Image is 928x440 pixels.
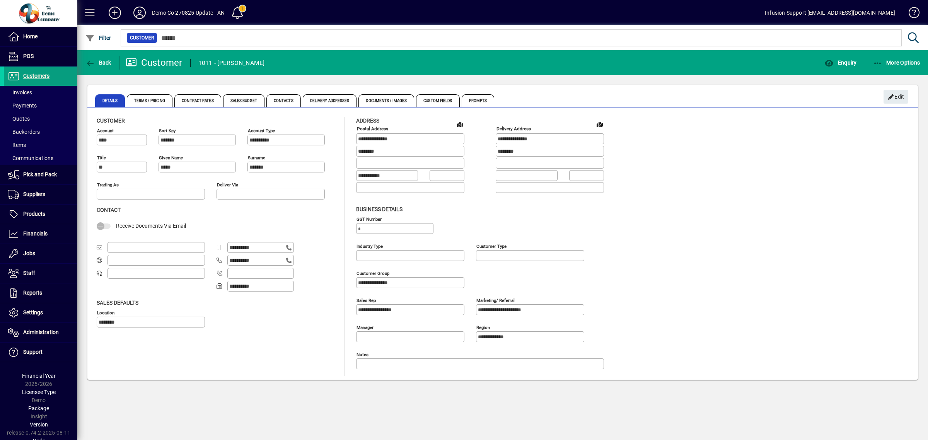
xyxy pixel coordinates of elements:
mat-label: Industry type [357,243,383,249]
span: More Options [873,60,920,66]
span: Invoices [8,89,32,96]
span: Edit [888,90,904,103]
app-page-header-button: Back [77,56,120,70]
mat-label: Sales rep [357,297,376,303]
button: More Options [871,56,922,70]
div: Customer [126,56,183,69]
mat-label: Notes [357,351,368,357]
mat-label: Account Type [248,128,275,133]
a: Settings [4,303,77,322]
span: Reports [23,290,42,296]
a: Products [4,205,77,224]
a: Jobs [4,244,77,263]
a: Knowledge Base [903,2,918,27]
span: Communications [8,155,53,161]
span: Suppliers [23,191,45,197]
a: Suppliers [4,185,77,204]
span: Sales defaults [97,300,138,306]
button: Back [84,56,113,70]
span: Financial Year [22,373,56,379]
a: View on map [594,118,606,130]
span: Administration [23,329,59,335]
span: Payments [8,102,37,109]
mat-label: Sort key [159,128,176,133]
a: POS [4,47,77,66]
div: 1011 - [PERSON_NAME] [198,57,265,69]
span: Enquiry [824,60,856,66]
a: Items [4,138,77,152]
a: Backorders [4,125,77,138]
a: View on map [454,118,466,130]
a: Administration [4,323,77,342]
span: Settings [23,309,43,316]
a: Home [4,27,77,46]
button: Profile [127,6,152,20]
span: Jobs [23,250,35,256]
span: Customer [97,118,125,124]
span: Pick and Pack [23,171,57,177]
mat-label: Marketing/ Referral [476,297,515,303]
span: Back [85,60,111,66]
a: Financials [4,224,77,244]
span: Custom Fields [416,94,459,107]
mat-label: Customer type [476,243,507,249]
span: Customers [23,73,49,79]
span: Package [28,405,49,411]
span: Financials [23,230,48,237]
mat-label: Deliver via [217,182,238,188]
span: Contract Rates [174,94,221,107]
a: Support [4,343,77,362]
span: Prompts [462,94,495,107]
span: Business details [356,206,403,212]
span: Backorders [8,129,40,135]
span: Home [23,33,38,39]
mat-label: Manager [357,324,374,330]
span: Details [95,94,125,107]
span: Delivery Addresses [303,94,357,107]
span: Staff [23,270,35,276]
button: Filter [84,31,113,45]
a: Reports [4,283,77,303]
mat-label: Given name [159,155,183,160]
span: Address [356,118,379,124]
span: Customer [130,34,154,42]
div: Infusion Support [EMAIL_ADDRESS][DOMAIN_NAME] [765,7,895,19]
a: Communications [4,152,77,165]
a: Quotes [4,112,77,125]
span: Items [8,142,26,148]
mat-label: Customer group [357,270,389,276]
span: Terms / Pricing [127,94,173,107]
span: Filter [85,35,111,41]
mat-label: Trading as [97,182,119,188]
a: Invoices [4,86,77,99]
span: Support [23,349,43,355]
button: Add [102,6,127,20]
span: Receive Documents Via Email [116,223,186,229]
mat-label: Title [97,155,106,160]
span: Licensee Type [22,389,56,395]
mat-label: GST Number [357,216,382,222]
div: Demo Co 270825 Update - AN [152,7,225,19]
span: Quotes [8,116,30,122]
span: Products [23,211,45,217]
span: Contact [97,207,121,213]
button: Edit [884,90,908,104]
a: Staff [4,264,77,283]
span: Version [30,421,48,428]
mat-label: Account [97,128,114,133]
span: POS [23,53,34,59]
span: Sales Budget [223,94,264,107]
button: Enquiry [822,56,858,70]
mat-label: Surname [248,155,265,160]
a: Payments [4,99,77,112]
mat-label: Region [476,324,490,330]
mat-label: Location [97,310,114,315]
span: Contacts [266,94,301,107]
span: Documents / Images [358,94,414,107]
a: Pick and Pack [4,165,77,184]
